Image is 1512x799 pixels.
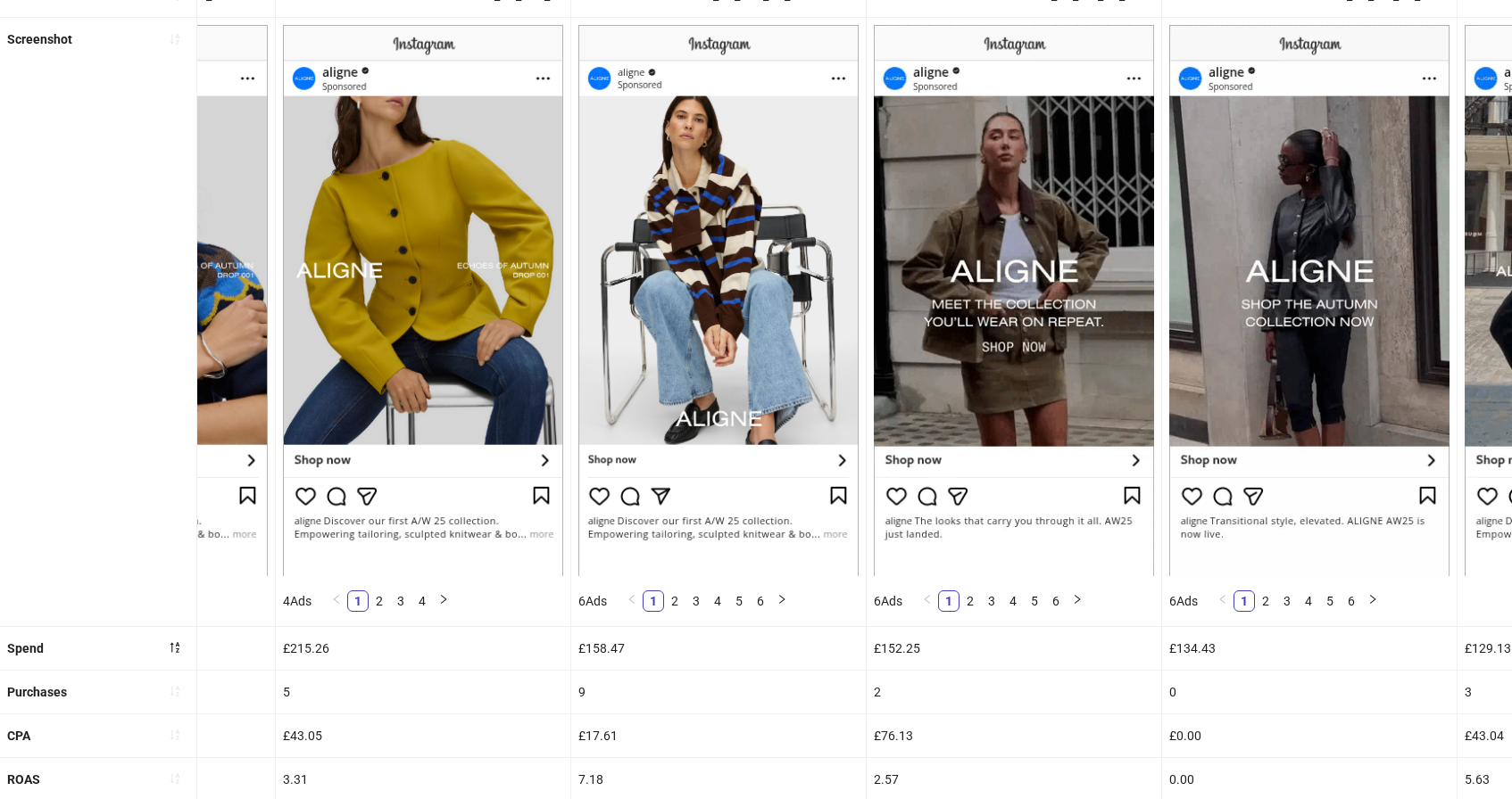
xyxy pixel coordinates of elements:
li: 5 [728,590,750,612]
a: 5 [729,591,749,611]
span: right [777,594,787,605]
div: 5 [276,671,570,713]
b: Spend [7,641,44,655]
span: 4 Ads [283,594,312,608]
li: 5 [1024,590,1045,612]
li: Next Page [1067,590,1088,612]
li: 1 [938,590,960,612]
b: CPA [7,729,30,743]
a: 1 [1234,591,1254,611]
a: 3 [982,591,1001,611]
a: 3 [1277,591,1297,611]
li: 1 [1234,590,1255,612]
li: 4 [411,590,433,612]
li: Next Page [433,590,454,612]
button: left [326,590,347,612]
button: left [917,590,938,612]
li: 2 [664,590,685,612]
span: sort-ascending [169,33,181,45]
div: 2 [867,671,1161,713]
div: £152.25 [867,627,1161,670]
li: 6 [1045,590,1067,612]
b: Screenshot [7,32,72,46]
b: Purchases [7,685,67,699]
b: ROAS [7,772,40,787]
li: Previous Page [917,590,938,612]
div: 0 [1162,671,1457,713]
button: right [771,590,793,612]
img: Screenshot 120233461275470332 [1169,25,1450,575]
span: 6 Ads [1169,594,1198,608]
li: 3 [390,590,411,612]
li: 1 [347,590,369,612]
a: 4 [708,591,727,611]
li: Next Page [1362,590,1383,612]
li: Previous Page [621,590,643,612]
li: 1 [643,590,664,612]
button: right [1067,590,1088,612]
img: Screenshot 120232477340070332 [578,25,859,575]
span: right [1072,594,1083,605]
span: 6 Ads [874,594,902,608]
li: 2 [1255,590,1276,612]
a: 6 [751,591,770,611]
li: 3 [685,590,707,612]
a: 4 [1299,591,1318,611]
li: 6 [750,590,771,612]
div: £0.00 [1162,714,1457,757]
a: 6 [1342,591,1361,611]
img: Screenshot 120233233781270332 [283,25,563,575]
li: 5 [1319,590,1341,612]
li: 3 [1276,590,1298,612]
a: 4 [412,591,432,611]
span: sort-ascending [169,729,181,741]
div: £17.61 [571,714,866,757]
a: 5 [1025,591,1044,611]
a: 1 [939,591,959,611]
li: Next Page [771,590,793,612]
span: sort-descending [169,641,181,654]
a: 1 [348,591,368,611]
span: left [922,594,933,605]
button: right [433,590,454,612]
li: 6 [1341,590,1362,612]
div: £158.47 [571,627,866,670]
a: 6 [1046,591,1066,611]
li: 2 [960,590,981,612]
li: 2 [369,590,390,612]
a: 5 [1320,591,1340,611]
li: Previous Page [1212,590,1234,612]
a: 2 [370,591,389,611]
button: left [621,590,643,612]
div: £215.26 [276,627,570,670]
a: 2 [665,591,685,611]
span: left [331,594,342,605]
a: 2 [960,591,980,611]
li: 4 [707,590,728,612]
a: 4 [1003,591,1023,611]
li: 4 [1002,590,1024,612]
button: left [1212,590,1234,612]
a: 3 [686,591,706,611]
span: right [1367,594,1378,605]
span: sort-ascending [169,772,181,785]
span: right [438,594,449,605]
div: £43.05 [276,714,570,757]
a: 3 [391,591,411,611]
a: 1 [644,591,663,611]
li: 4 [1298,590,1319,612]
img: Screenshot 120233461275460332 [874,25,1154,575]
span: sort-ascending [169,685,181,697]
div: 9 [571,671,866,713]
div: £134.43 [1162,627,1457,670]
div: £76.13 [867,714,1161,757]
button: right [1362,590,1383,612]
span: left [627,594,637,605]
li: Previous Page [326,590,347,612]
li: 3 [981,590,1002,612]
span: left [1217,594,1228,605]
span: 6 Ads [578,594,607,608]
a: 2 [1256,591,1275,611]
